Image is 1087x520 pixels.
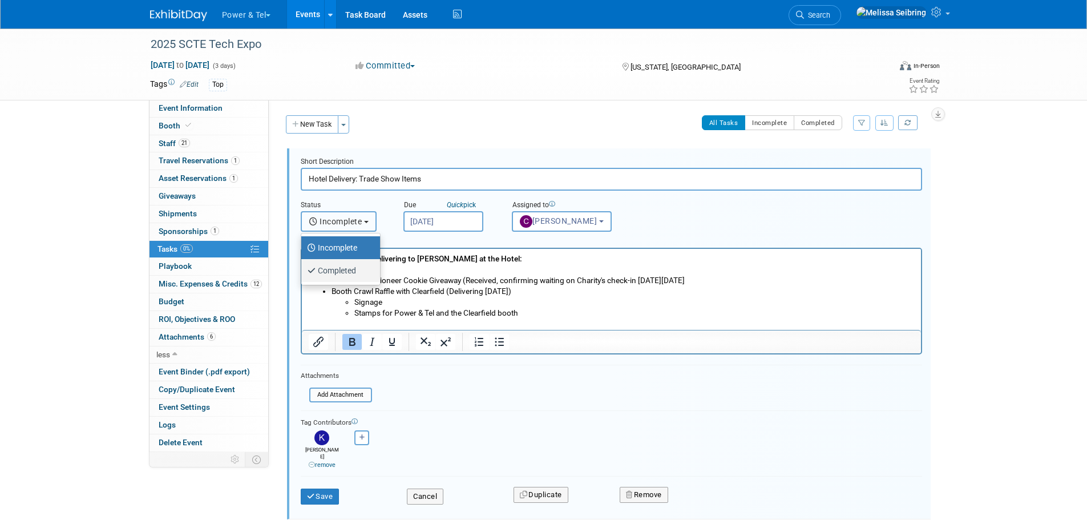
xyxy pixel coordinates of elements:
a: Budget [149,293,268,311]
span: Booth [159,121,193,130]
span: 0% [180,244,193,253]
a: less [149,346,268,364]
a: Asset Reservations1 [149,170,268,187]
div: Short Description [301,157,922,168]
span: less [156,350,170,359]
span: Travel Reservations [159,156,240,165]
span: 1 [229,174,238,183]
span: Budget [159,297,184,306]
div: [PERSON_NAME] [304,445,341,470]
span: Giveaways [159,191,196,200]
button: Subscript [416,334,435,350]
div: In-Person [913,62,940,70]
div: 2025 SCTE Tech Expo [147,34,873,55]
div: Due [403,200,495,211]
button: Bullet list [490,334,509,350]
span: [US_STATE], [GEOGRAPHIC_DATA] [631,63,741,71]
span: Shipments [159,209,197,218]
a: Logs [149,417,268,434]
img: Kelley Hood [314,430,329,445]
div: Attachments [301,371,372,381]
td: Personalize Event Tab Strip [225,452,245,467]
span: [PERSON_NAME] [520,216,597,225]
a: Giveaways [149,188,268,205]
a: Event Information [149,100,268,117]
span: 1 [231,156,240,165]
span: 1 [211,227,219,235]
a: Misc. Expenses & Credits12 [149,276,268,293]
div: Top [209,79,227,91]
label: Incomplete [307,239,369,257]
a: Event Binder (.pdf export) [149,364,268,381]
button: New Task [286,115,338,134]
i: Quick [447,201,463,209]
span: Incomplete [309,217,362,226]
a: Staff21 [149,135,268,152]
a: ROI, Objectives & ROO [149,311,268,328]
img: Melissa Seibring [856,6,927,19]
span: Attachments [159,332,216,341]
span: Event Binder (.pdf export) [159,367,250,376]
button: Completed [794,115,842,130]
button: Remove [620,487,668,503]
span: Sponsorships [159,227,219,236]
img: ExhibitDay [150,10,207,21]
button: Incomplete [745,115,794,130]
a: remove [309,461,336,469]
span: Event Settings [159,402,210,412]
span: to [175,61,185,70]
button: Cancel [407,489,443,505]
span: Event Information [159,103,223,112]
button: Insert/edit link [309,334,328,350]
button: Incomplete [301,211,377,232]
img: Format-Inperson.png [900,61,911,70]
span: 12 [250,280,262,288]
div: Event Rating [908,78,939,84]
button: Superscript [436,334,455,350]
label: Completed [307,261,369,280]
div: Status [301,200,386,211]
span: 6 [207,332,216,341]
a: Tasks0% [149,241,268,258]
a: Search [789,5,841,25]
span: Logs [159,420,176,429]
iframe: Rich Text Area [302,249,921,330]
span: [DATE] [DATE] [150,60,210,70]
span: Search [804,11,830,19]
button: Committed [351,60,419,72]
span: ROI, Objectives & ROO [159,315,235,324]
button: Numbered list [470,334,489,350]
span: (3 days) [212,62,236,70]
span: Staff [159,139,190,148]
span: Asset Reservations [159,174,238,183]
span: Delete Event [159,438,203,447]
span: Playbook [159,261,192,271]
td: Toggle Event Tabs [245,452,268,467]
a: Event Settings [149,399,268,416]
button: Italic [362,334,382,350]
td: Tags [150,78,199,91]
span: Misc. Expenses & Credits [159,279,262,288]
a: Sponsorships1 [149,223,268,240]
input: Name of task or a short description [301,168,922,190]
a: Copy/Duplicate Event [149,381,268,398]
a: Shipments [149,205,268,223]
span: Tasks [157,244,193,253]
button: Save [301,489,340,505]
i: Booth reservation complete [185,122,191,128]
a: Playbook [149,258,268,275]
button: [PERSON_NAME] [512,211,612,232]
button: Underline [382,334,402,350]
a: Edit [180,80,199,88]
button: Bold [342,334,362,350]
span: 21 [179,139,190,147]
button: All Tasks [702,115,746,130]
a: Delete Event [149,434,268,452]
div: Assigned to [512,200,654,211]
